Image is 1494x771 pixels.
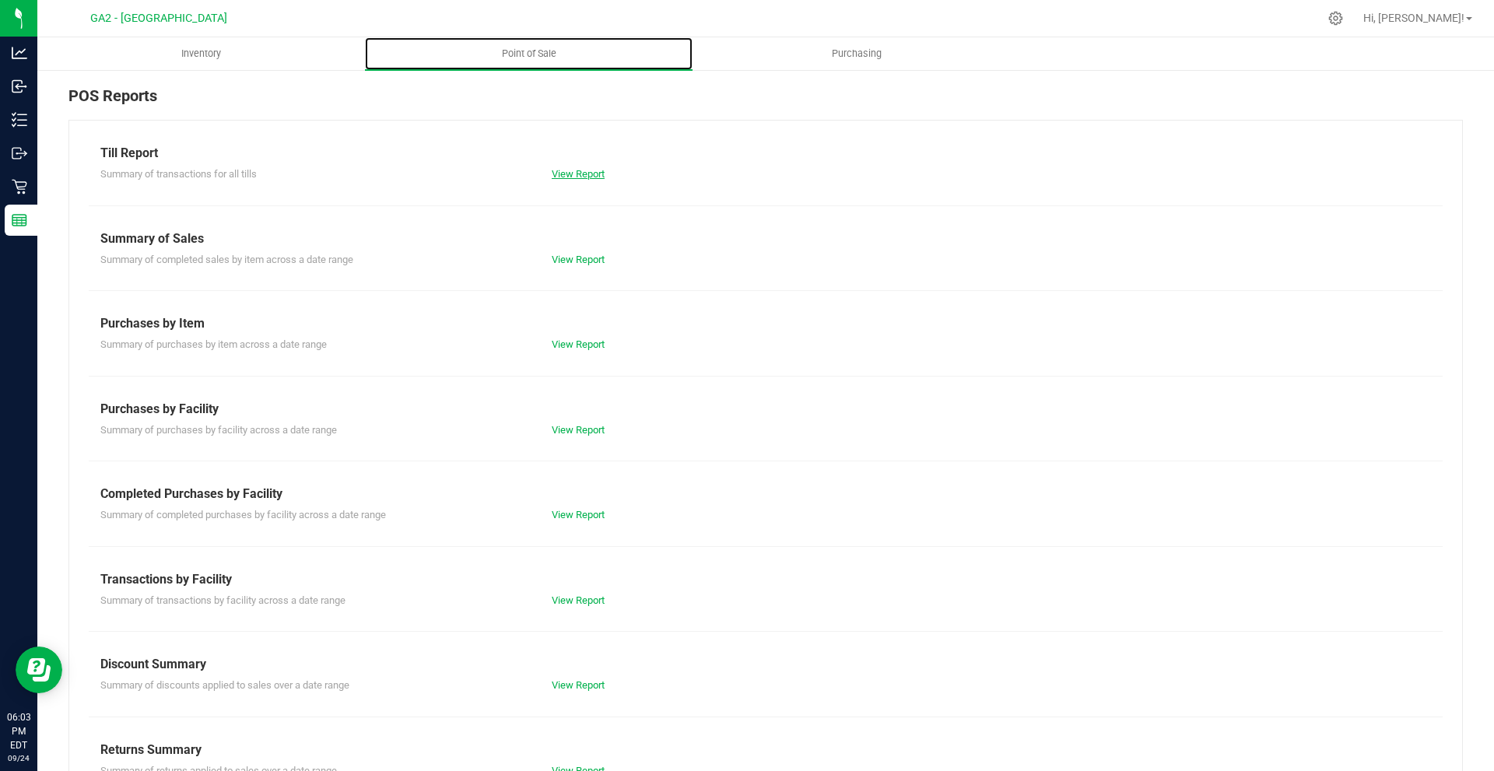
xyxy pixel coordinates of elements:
p: 06:03 PM EDT [7,710,30,752]
inline-svg: Inbound [12,79,27,94]
a: View Report [552,168,605,180]
a: Inventory [37,37,365,70]
span: Point of Sale [481,47,577,61]
a: View Report [552,338,605,350]
div: Till Report [100,144,1431,163]
span: GA2 - [GEOGRAPHIC_DATA] [90,12,227,25]
a: Point of Sale [365,37,693,70]
a: View Report [552,594,605,606]
a: View Report [552,679,605,691]
inline-svg: Inventory [12,112,27,128]
span: Inventory [160,47,242,61]
a: View Report [552,424,605,436]
span: Purchasing [811,47,903,61]
span: Summary of completed sales by item across a date range [100,254,353,265]
div: Completed Purchases by Facility [100,485,1431,503]
span: Summary of discounts applied to sales over a date range [100,679,349,691]
a: View Report [552,509,605,520]
span: Summary of purchases by facility across a date range [100,424,337,436]
iframe: Resource center [16,647,62,693]
a: View Report [552,254,605,265]
div: Returns Summary [100,741,1431,759]
div: Summary of Sales [100,230,1431,248]
div: POS Reports [68,84,1463,120]
a: Purchasing [693,37,1020,70]
inline-svg: Retail [12,179,27,195]
div: Discount Summary [100,655,1431,674]
div: Transactions by Facility [100,570,1431,589]
inline-svg: Reports [12,212,27,228]
div: Manage settings [1326,11,1345,26]
p: 09/24 [7,752,30,764]
span: Summary of transactions for all tills [100,168,257,180]
div: Purchases by Item [100,314,1431,333]
div: Purchases by Facility [100,400,1431,419]
span: Summary of purchases by item across a date range [100,338,327,350]
span: Hi, [PERSON_NAME]! [1363,12,1464,24]
span: Summary of transactions by facility across a date range [100,594,345,606]
inline-svg: Analytics [12,45,27,61]
span: Summary of completed purchases by facility across a date range [100,509,386,520]
inline-svg: Outbound [12,145,27,161]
